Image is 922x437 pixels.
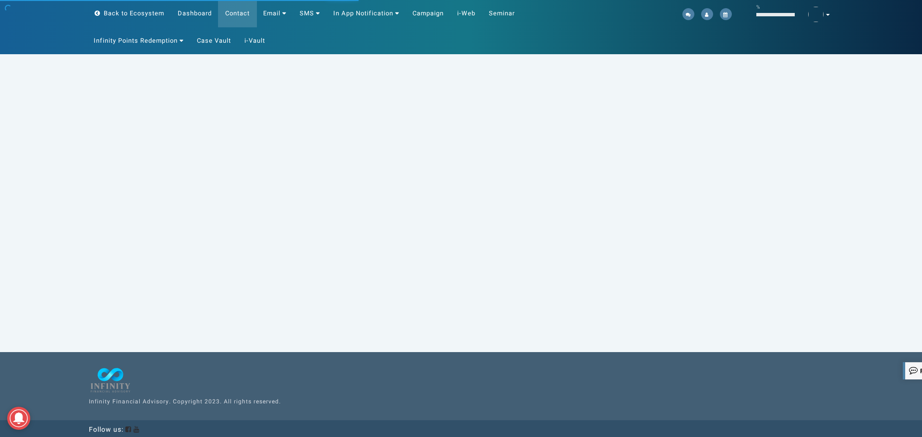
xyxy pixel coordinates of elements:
span: Contact [225,9,250,18]
a: Infinity Points Redemption [86,27,191,55]
span: Dashboard [178,9,212,18]
span: i-Vault [244,36,265,45]
span: SMS [300,9,314,18]
span: i-Web [457,9,475,18]
a: Case Vault [190,27,238,55]
span: Infinity Financial Advisory. Copyright 2023. All rights reserved. [89,397,281,406]
img: Infinity Financial Advisory [89,366,132,394]
span: Email [263,9,280,18]
span: In App Notification [333,9,393,18]
span: Seminar [489,9,515,18]
span: Back to Ecosystem [104,9,164,18]
span: Infinity Points Redemption [94,36,178,45]
span: Follow us: [89,425,123,435]
a: i-Vault [237,27,272,55]
a: % [749,1,802,26]
small: % [756,4,760,11]
span: Case Vault [197,36,231,45]
span: Campaign [412,9,444,18]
